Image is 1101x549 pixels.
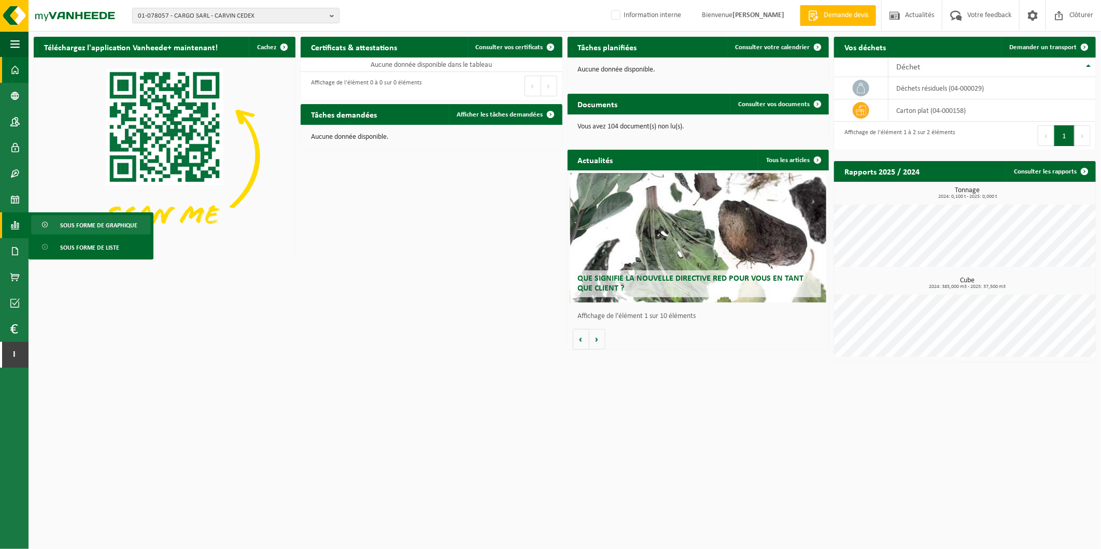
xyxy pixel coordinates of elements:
button: Next [1075,125,1091,146]
a: Consulter vos documents [730,94,828,114]
p: Vous avez 104 document(s) non lu(s). [578,123,819,131]
span: Afficher les tâches demandées [457,111,543,118]
span: 2024: 385,000 m3 - 2025: 37,500 m3 [839,284,1096,290]
span: Demande devis [821,10,871,21]
h2: Vos déchets [834,37,896,57]
a: Sous forme de liste [31,237,151,257]
h3: Cube [839,277,1096,290]
div: Affichage de l'élément 0 à 0 sur 0 éléments [306,75,422,97]
label: Information interne [609,8,681,23]
a: Tous les articles [758,150,828,170]
h3: Tonnage [839,187,1096,199]
a: Que signifie la nouvelle directive RED pour vous en tant que client ? [570,173,827,302]
a: Consulter vos certificats [468,37,561,57]
button: Previous [525,76,541,96]
strong: [PERSON_NAME] [732,11,784,19]
td: carton plat (04-000158) [888,99,1096,122]
div: Affichage de l'élément 1 à 2 sur 2 éléments [839,124,955,147]
span: Consulter vos certificats [476,44,543,51]
a: Demander un transport [1001,37,1095,57]
span: 2024: 0,100 t - 2025: 0,000 t [839,194,1096,199]
button: Cachez [249,37,294,57]
span: Consulter votre calendrier [735,44,810,51]
p: Aucune donnée disponible. [311,134,552,141]
h2: Tâches planifiées [568,37,647,57]
a: Afficher les tâches demandées [449,104,561,125]
button: Vorige [573,329,589,350]
a: Consulter votre calendrier [727,37,828,57]
span: Déchet [896,63,920,71]
h2: Téléchargez l'application Vanheede+ maintenant! [34,37,228,57]
span: I [10,342,18,368]
h2: Tâches demandées [301,104,387,124]
span: Cachez [257,44,276,51]
button: Previous [1038,125,1054,146]
span: Que signifie la nouvelle directive RED pour vous en tant que client ? [578,274,804,293]
span: Sous forme de graphique [60,215,137,235]
h2: Rapports 2025 / 2024 [834,161,930,181]
a: Demande devis [800,5,876,26]
button: Next [541,76,557,96]
h2: Actualités [568,150,624,170]
button: 1 [1054,125,1075,146]
h2: Documents [568,94,628,114]
span: Demander un transport [1009,44,1077,51]
span: Consulter vos documents [738,101,810,108]
span: 01-078057 - CARGO SARL - CARVIN CEDEX [138,8,326,24]
a: Consulter les rapports [1006,161,1095,182]
p: Aucune donnée disponible. [578,66,819,74]
button: 01-078057 - CARGO SARL - CARVIN CEDEX [132,8,340,23]
p: Affichage de l'élément 1 sur 10 éléments [578,313,824,320]
td: déchets résiduels (04-000029) [888,77,1096,99]
span: Sous forme de liste [60,238,119,257]
img: Download de VHEPlus App [34,57,295,254]
button: Volgende [589,329,605,350]
td: Aucune donnée disponible dans le tableau [301,57,562,72]
h2: Certificats & attestations [301,37,407,57]
a: Sous forme de graphique [31,215,151,235]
